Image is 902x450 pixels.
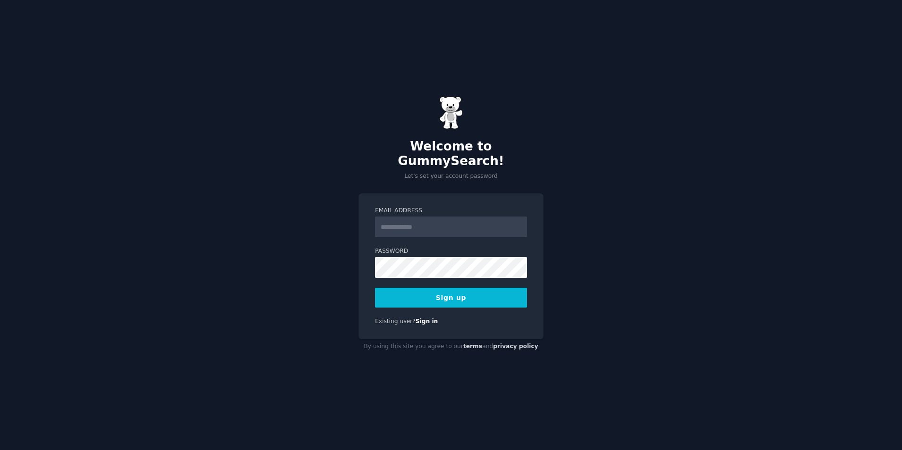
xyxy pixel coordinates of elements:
a: terms [463,343,482,350]
a: Sign in [416,318,438,325]
a: privacy policy [493,343,538,350]
span: Existing user? [375,318,416,325]
h2: Welcome to GummySearch! [359,139,543,169]
button: Sign up [375,288,527,308]
p: Let's set your account password [359,172,543,181]
label: Email Address [375,207,527,215]
label: Password [375,247,527,256]
img: Gummy Bear [439,96,463,129]
div: By using this site you agree to our and [359,339,543,354]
